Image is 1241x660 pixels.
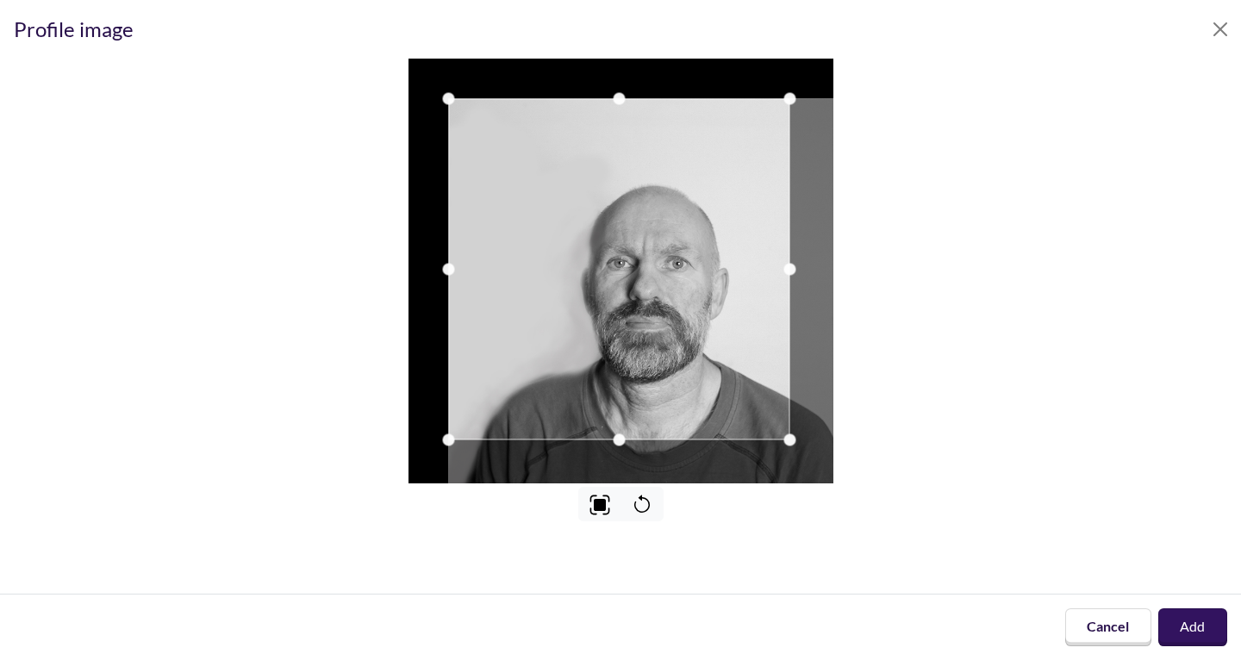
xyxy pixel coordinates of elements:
[14,14,134,45] div: Profile image
[1207,16,1234,43] button: Close
[589,495,610,515] img: Center image
[1065,608,1151,646] button: Cancel
[1158,608,1227,646] button: Add
[632,495,652,515] svg: Reset image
